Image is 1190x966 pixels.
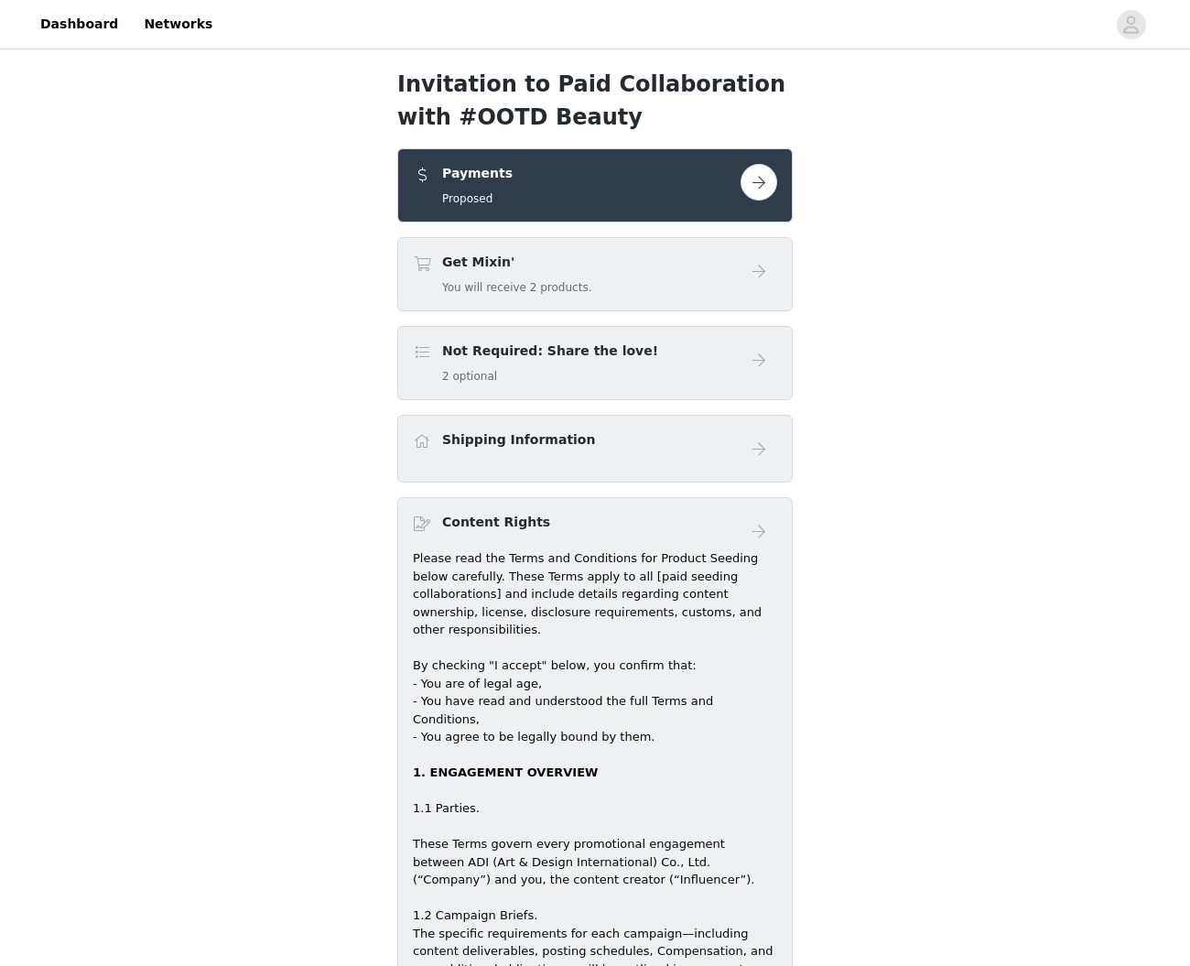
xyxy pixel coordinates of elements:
[442,253,591,272] h4: Get Mixin'
[29,4,129,45] a: Dashboard
[442,279,591,296] h5: You will receive 2 products.
[442,430,595,450] h4: Shipping Information
[442,164,513,183] h4: Payments
[413,549,777,782] p: Please read the Terms and Conditions for Product Seeding below carefully. These Terms apply to al...
[413,782,777,818] div: 1.1 Parties.
[413,818,777,889] div: These Terms govern every promotional engagement between ADI (Art & Design International) Co., Ltd...
[397,148,793,223] div: Payments
[1122,10,1140,39] div: avatar
[397,326,793,400] div: Not Required: Share the love!
[442,342,658,361] h4: Not Required: Share the love!
[413,765,598,779] strong: 1. ENGAGEMENT OVERVIEW
[397,237,793,311] div: Get Mixin'
[442,368,658,385] h5: 2 optional
[133,4,223,45] a: Networks
[397,415,793,483] div: Shipping Information
[397,68,793,134] h1: Invitation to Paid Collaboration with #OOTD Beauty
[442,513,550,532] h4: Content Rights
[442,190,513,207] h5: Proposed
